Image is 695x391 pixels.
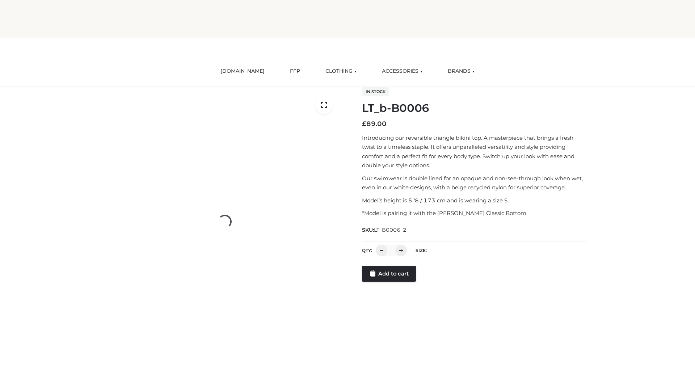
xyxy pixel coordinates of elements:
a: FFP [285,63,306,79]
h1: LT_b-B0006 [362,102,587,115]
a: [DOMAIN_NAME] [215,63,270,79]
a: Add to cart [362,266,416,282]
p: Our swimwear is double lined for an opaque and non-see-through look when wet, even in our white d... [362,174,587,192]
p: *Model is pairing it with the [PERSON_NAME] Classic Bottom [362,209,587,218]
p: Introducing our reversible triangle bikini top. A masterpiece that brings a fresh twist to a time... [362,133,587,170]
span: £ [362,120,366,128]
p: Model’s height is 5 ‘8 / 173 cm and is wearing a size S. [362,196,587,205]
span: In stock [362,87,389,96]
label: QTY: [362,248,372,253]
a: ACCESSORIES [376,63,428,79]
span: SKU: [362,226,407,234]
a: CLOTHING [320,63,362,79]
span: LT_B0006_2 [374,227,407,233]
bdi: 89.00 [362,120,387,128]
label: Size: [416,248,427,253]
a: BRANDS [442,63,480,79]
